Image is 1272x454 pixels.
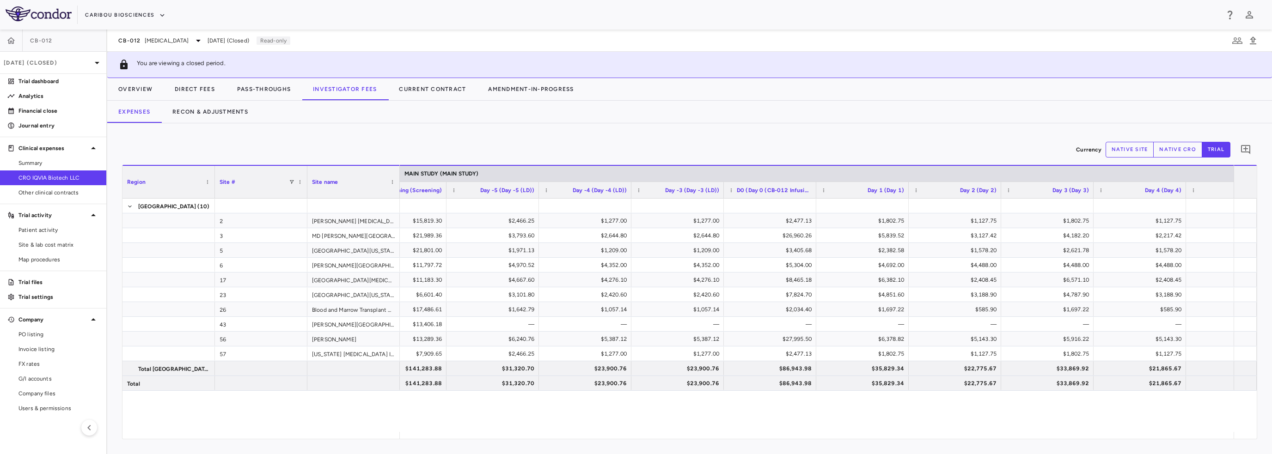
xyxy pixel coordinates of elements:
div: $1,127.75 [1102,213,1181,228]
div: $23,900.76 [640,376,719,391]
div: $4,352.00 [640,258,719,272]
div: $585.90 [1102,302,1181,317]
div: MD [PERSON_NAME][GEOGRAPHIC_DATA][MEDICAL_DATA] (MDACC) [307,228,400,242]
div: $1,277.00 [547,346,627,361]
div: — [732,317,812,332]
div: $4,276.10 [547,272,627,287]
div: $1,277.00 [640,346,719,361]
div: $1,127.75 [1102,346,1181,361]
div: $1,277.00 [640,213,719,228]
button: Expenses [107,101,161,123]
div: $11,797.72 [362,258,442,272]
div: $4,692.00 [825,258,904,272]
button: Investigator Fees [302,78,388,100]
button: Recon & Adjustments [161,101,259,123]
span: D0 (Day 0 (CB-012 Infusion)) [737,187,812,194]
span: CRO IQVIA Biotech LLC [18,174,99,182]
div: $3,405.68 [732,243,812,258]
div: $1,971.13 [455,243,534,258]
span: G/l accounts [18,375,99,383]
div: $21,801.00 [362,243,442,258]
div: $6,382.10 [825,272,904,287]
span: Region [127,179,146,185]
span: Site & lab cost matrix [18,241,99,249]
div: $21,865.67 [1102,376,1181,391]
div: [US_STATE] [MEDICAL_DATA] Institute (CBCI) [307,346,400,361]
div: $13,289.36 [362,332,442,346]
div: $1,802.75 [825,346,904,361]
div: 23 [215,287,307,302]
div: $5,839.52 [825,228,904,243]
p: You are viewing a closed period. [137,59,226,70]
div: $6,378.82 [825,332,904,346]
span: Site name [312,179,338,185]
div: $2,034.40 [732,302,812,317]
div: $2,420.60 [547,287,627,302]
div: $1,057.14 [547,302,627,317]
div: $21,989.36 [362,228,442,243]
div: $1,578.20 [1102,243,1181,258]
div: $17,486.61 [362,302,442,317]
span: Day -5 (Day -5 (LD)) [480,187,534,194]
div: 26 [215,302,307,316]
div: Blood and Marrow Transplant Group of [US_STATE] (BMTGA) [307,302,400,316]
p: Company [18,315,88,324]
span: CB-012 [118,37,141,44]
div: $3,188.90 [917,287,997,302]
div: — [455,317,534,332]
span: Summary [18,159,99,167]
div: $4,182.20 [1009,228,1089,243]
span: Other clinical contracts [18,188,99,197]
div: $141,283.88 [362,361,442,376]
div: $6,240.76 [455,332,534,346]
div: [PERSON_NAME][GEOGRAPHIC_DATA] [307,317,400,331]
div: $2,420.60 [640,287,719,302]
div: $26,960.26 [732,228,812,243]
div: $1,127.75 [917,346,997,361]
p: Trial settings [18,293,99,301]
img: logo-full-SnFGN8VE.png [6,6,72,21]
div: $4,851.60 [825,287,904,302]
div: $35,829.34 [825,361,904,376]
div: — [1009,317,1089,332]
div: — [1102,317,1181,332]
div: $3,188.90 [1102,287,1181,302]
span: Total [127,376,140,391]
div: $22,775.67 [917,361,997,376]
button: Pass-Throughs [226,78,302,100]
span: (10) [197,199,210,214]
span: Day 3 (Day 3) [1052,187,1089,194]
div: $23,900.76 [547,361,627,376]
div: $15,819.30 [362,213,442,228]
div: $1,802.75 [825,213,904,228]
div: [GEOGRAPHIC_DATA][US_STATE] (MCW) [307,243,400,257]
div: $2,621.78 [1009,243,1089,258]
div: [PERSON_NAME][GEOGRAPHIC_DATA][MEDICAL_DATA] [307,258,400,272]
div: [GEOGRAPHIC_DATA][US_STATE] ([GEOGRAPHIC_DATA]) [307,287,400,302]
p: Read-only [257,36,290,45]
p: Currency [1076,145,1101,154]
div: $1,209.00 [640,243,719,258]
div: $4,488.00 [917,258,997,272]
button: native cro [1153,142,1202,157]
div: 56 [215,332,307,346]
div: $6,571.10 [1009,272,1089,287]
div: $2,408.45 [917,272,997,287]
div: 3 [215,228,307,242]
span: Day 4 (Day 4) [1145,187,1181,194]
svg: Add comment [1240,144,1251,155]
div: [PERSON_NAME] [MEDICAL_DATA] Institute (SCRI) [307,213,400,228]
div: $1,697.22 [825,302,904,317]
div: $2,217.42 [1102,228,1181,243]
p: Analytics [18,92,99,100]
div: $23,900.76 [547,376,627,391]
div: $22,775.67 [917,376,997,391]
div: [PERSON_NAME] [307,332,400,346]
div: $5,387.12 [640,332,719,346]
div: $1,802.75 [1009,346,1089,361]
span: Day 2 (Day 2) [960,187,997,194]
div: $31,320.70 [455,376,534,391]
div: [GEOGRAPHIC_DATA][MEDICAL_DATA] (MSKCC) [307,272,400,287]
span: FX rates [18,360,99,368]
div: $2,477.13 [732,213,812,228]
